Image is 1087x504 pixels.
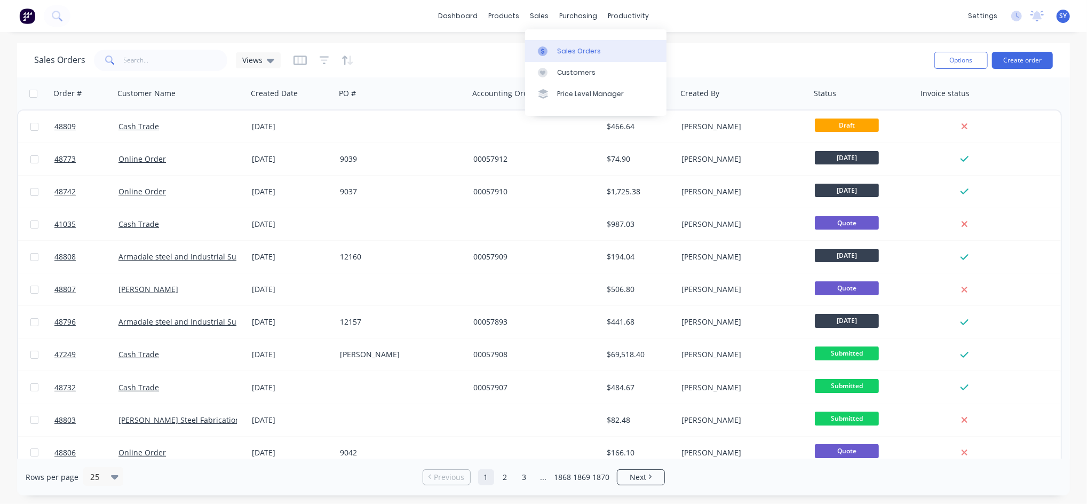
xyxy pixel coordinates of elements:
[54,241,118,273] a: 48808
[536,469,552,485] a: Jump forward
[815,249,879,262] span: [DATE]
[54,143,118,175] a: 48773
[252,121,331,132] div: [DATE]
[340,317,458,327] div: 12157
[574,469,590,485] a: Page 1869
[607,382,670,393] div: $484.67
[555,469,571,485] a: Page 1868
[54,437,118,469] a: 48806
[242,54,263,66] span: Views
[680,88,719,99] div: Created By
[681,317,800,327] div: [PERSON_NAME]
[525,8,554,24] div: sales
[557,89,624,99] div: Price Level Manager
[473,317,592,327] div: 00057893
[681,382,800,393] div: [PERSON_NAME]
[1060,11,1067,21] span: SY
[34,55,85,65] h1: Sales Orders
[607,251,670,262] div: $194.04
[339,88,356,99] div: PO #
[815,216,879,230] span: Quote
[681,284,800,295] div: [PERSON_NAME]
[433,8,483,24] a: dashboard
[681,121,800,132] div: [PERSON_NAME]
[815,281,879,295] span: Quote
[630,472,646,483] span: Next
[478,469,494,485] a: Page 1 is your current page
[118,415,240,425] a: [PERSON_NAME] Steel Fabrication
[681,447,800,458] div: [PERSON_NAME]
[483,8,525,24] div: products
[124,50,228,71] input: Search...
[118,219,159,229] a: Cash Trade
[251,88,298,99] div: Created Date
[934,52,988,69] button: Options
[815,151,879,164] span: [DATE]
[54,154,76,164] span: 48773
[418,469,669,485] ul: Pagination
[54,382,76,393] span: 48732
[815,119,879,132] span: Draft
[473,186,592,197] div: 00057910
[54,219,76,230] span: 41035
[434,472,464,483] span: Previous
[340,349,458,360] div: [PERSON_NAME]
[517,469,533,485] a: Page 3
[525,40,667,61] a: Sales Orders
[992,52,1053,69] button: Create order
[607,317,670,327] div: $441.68
[252,186,331,197] div: [DATE]
[681,349,800,360] div: [PERSON_NAME]
[497,469,513,485] a: Page 2
[607,284,670,295] div: $506.80
[340,154,458,164] div: 9039
[593,469,609,485] a: Page 1870
[118,349,159,359] a: Cash Trade
[525,62,667,83] a: Customers
[252,447,331,458] div: [DATE]
[54,186,76,197] span: 48742
[54,251,76,262] span: 48808
[252,415,331,426] div: [DATE]
[423,472,470,483] a: Previous page
[252,382,331,393] div: [DATE]
[118,121,159,131] a: Cash Trade
[252,284,331,295] div: [DATE]
[54,349,76,360] span: 47249
[472,88,543,99] div: Accounting Order #
[607,219,670,230] div: $987.03
[118,317,258,327] a: Armadale steel and Industrial Supplies
[473,349,592,360] div: 00057908
[54,447,76,458] span: 48806
[557,68,596,77] div: Customers
[554,8,602,24] div: purchasing
[54,338,118,371] a: 47249
[815,314,879,327] span: [DATE]
[815,412,879,425] span: Submitted
[607,186,670,197] div: $1,725.38
[118,284,178,294] a: [PERSON_NAME]
[54,111,118,143] a: 48809
[54,317,76,327] span: 48796
[54,404,118,436] a: 48803
[607,415,670,426] div: $82.48
[607,447,670,458] div: $166.10
[252,349,331,360] div: [DATE]
[340,447,458,458] div: 9042
[54,306,118,338] a: 48796
[19,8,35,24] img: Factory
[681,186,800,197] div: [PERSON_NAME]
[473,251,592,262] div: 00057909
[117,88,176,99] div: Customer Name
[252,251,331,262] div: [DATE]
[118,382,159,392] a: Cash Trade
[26,472,78,483] span: Rows per page
[118,251,258,262] a: Armadale steel and Industrial Supplies
[54,372,118,404] a: 48732
[557,46,601,56] div: Sales Orders
[815,184,879,197] span: [DATE]
[54,284,76,295] span: 48807
[607,349,670,360] div: $69,518.40
[54,121,76,132] span: 48809
[252,154,331,164] div: [DATE]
